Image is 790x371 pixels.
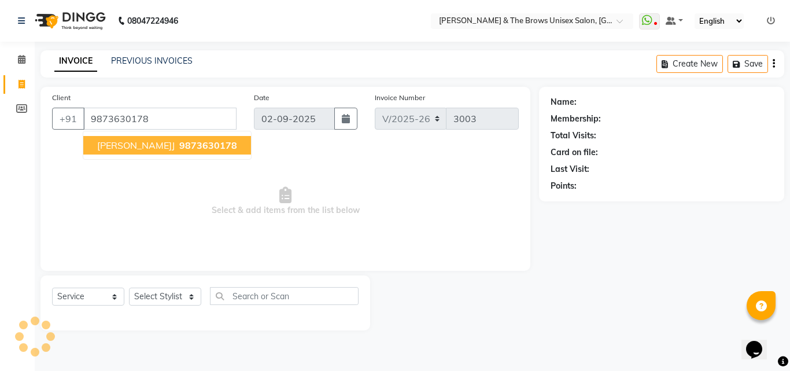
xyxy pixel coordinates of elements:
div: Points: [551,180,577,192]
div: Card on file: [551,146,598,159]
div: Last Visit: [551,163,589,175]
button: Create New [656,55,723,73]
b: 08047224946 [127,5,178,37]
span: [PERSON_NAME]j [97,139,175,151]
button: +91 [52,108,84,130]
div: Membership: [551,113,601,125]
span: 9873630178 [179,139,237,151]
label: Client [52,93,71,103]
div: Total Visits: [551,130,596,142]
div: Name: [551,96,577,108]
a: PREVIOUS INVOICES [111,56,193,66]
img: logo [29,5,109,37]
button: Save [728,55,768,73]
input: Search or Scan [210,287,359,305]
label: Invoice Number [375,93,425,103]
label: Date [254,93,270,103]
span: Select & add items from the list below [52,144,519,259]
a: INVOICE [54,51,97,72]
iframe: chat widget [741,325,778,359]
input: Search by Name/Mobile/Email/Code [83,108,237,130]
